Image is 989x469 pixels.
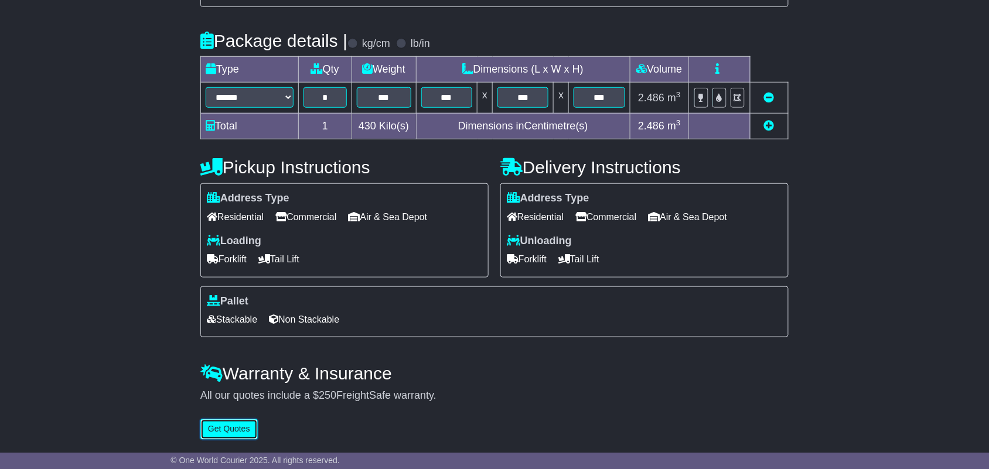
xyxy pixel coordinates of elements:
[352,57,416,83] td: Weight
[507,235,572,248] label: Unloading
[200,158,489,177] h4: Pickup Instructions
[359,120,376,132] span: 430
[269,310,339,328] span: Non Stackable
[258,250,299,268] span: Tail Lift
[352,113,416,139] td: Kilo(s)
[275,208,336,226] span: Commercial
[575,208,636,226] span: Commercial
[362,37,390,50] label: kg/cm
[200,389,789,402] div: All our quotes include a $ FreightSafe warranty.
[170,456,340,465] span: © One World Courier 2025. All rights reserved.
[554,83,569,113] td: x
[319,389,336,401] span: 250
[207,310,257,328] span: Stackable
[676,118,681,127] sup: 3
[676,90,681,99] sup: 3
[649,208,728,226] span: Air & Sea Depot
[667,120,681,132] span: m
[207,208,264,226] span: Residential
[416,57,630,83] td: Dimensions (L x W x H)
[638,120,664,132] span: 2.486
[200,419,258,440] button: Get Quotes
[207,235,261,248] label: Loading
[411,37,430,50] label: lb/in
[200,364,789,383] h4: Warranty & Insurance
[507,208,564,226] span: Residential
[500,158,789,177] h4: Delivery Instructions
[764,92,775,104] a: Remove this item
[207,192,289,205] label: Address Type
[207,250,247,268] span: Forklift
[207,295,248,308] label: Pallet
[349,208,428,226] span: Air & Sea Depot
[667,92,681,104] span: m
[558,250,599,268] span: Tail Lift
[200,31,347,50] h4: Package details |
[201,57,299,83] td: Type
[507,192,589,205] label: Address Type
[299,57,352,83] td: Qty
[201,113,299,139] td: Total
[764,120,775,132] a: Add new item
[299,113,352,139] td: 1
[507,250,547,268] span: Forklift
[416,113,630,139] td: Dimensions in Centimetre(s)
[478,83,493,113] td: x
[638,92,664,104] span: 2.486
[630,57,688,83] td: Volume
